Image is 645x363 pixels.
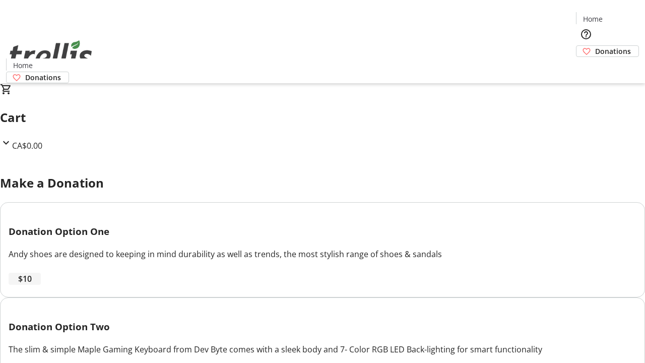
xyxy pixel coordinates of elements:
a: Home [7,60,39,71]
span: Donations [25,72,61,83]
span: Home [583,14,603,24]
span: CA$0.00 [12,140,42,151]
h3: Donation Option One [9,224,636,238]
button: Help [576,24,596,44]
img: Orient E2E Organization bmQ0nRot0F's Logo [6,29,96,80]
div: The slim & simple Maple Gaming Keyboard from Dev Byte comes with a sleek body and 7- Color RGB LE... [9,343,636,355]
div: Andy shoes are designed to keeping in mind durability as well as trends, the most stylish range o... [9,248,636,260]
button: Cart [576,57,596,77]
h3: Donation Option Two [9,320,636,334]
a: Home [576,14,609,24]
span: Donations [595,46,631,56]
span: $10 [18,273,32,285]
button: $10 [9,273,41,285]
a: Donations [6,72,69,83]
a: Donations [576,45,639,57]
span: Home [13,60,33,71]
